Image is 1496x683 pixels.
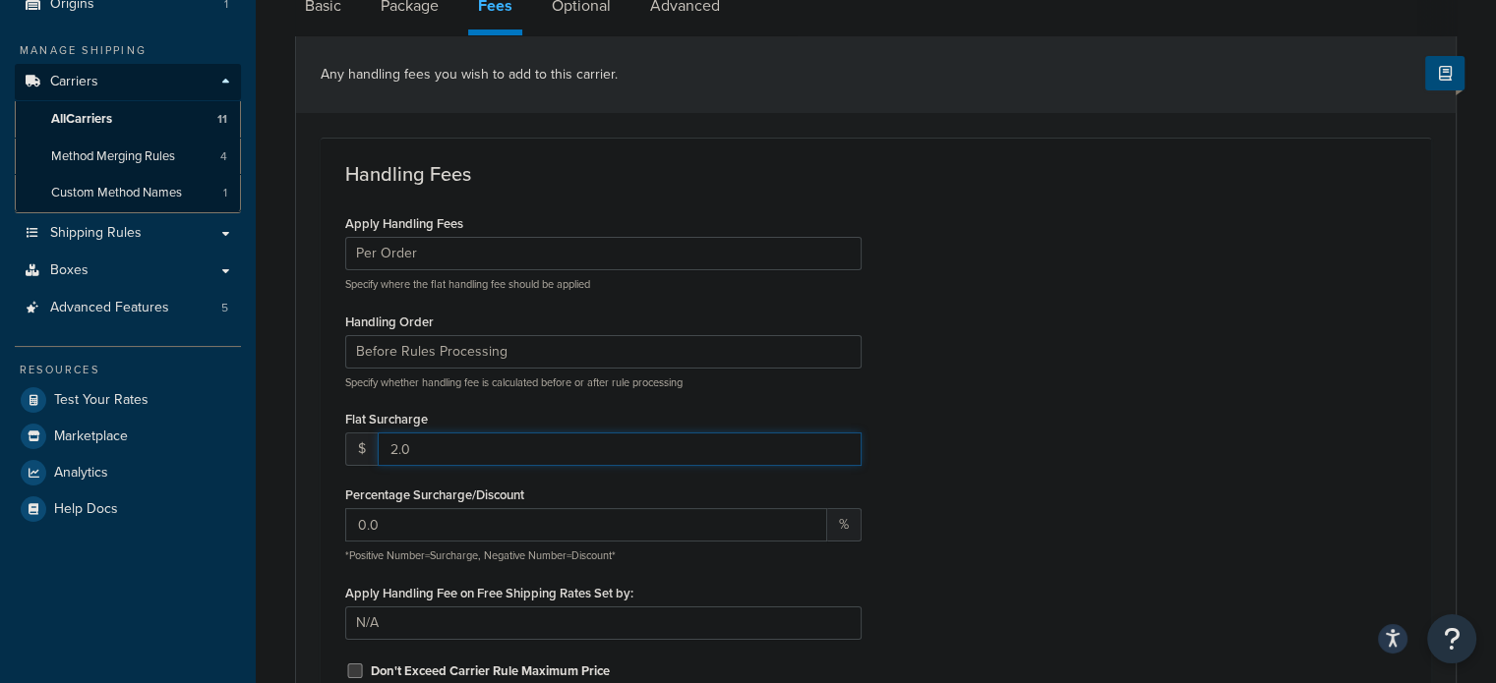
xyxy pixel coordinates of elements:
[15,64,241,213] li: Carriers
[15,419,241,454] a: Marketplace
[50,300,169,316] span: Advanced Features
[54,501,118,518] span: Help Docs
[321,64,618,85] span: Any handling fees you wish to add to this carrier.
[345,375,862,390] p: Specify whether handling fee is calculated before or after rule processing
[15,64,241,100] a: Carriers
[1425,56,1465,90] button: Show Help Docs
[15,455,241,490] a: Analytics
[15,101,241,138] a: AllCarriers11
[827,508,862,541] span: %
[345,548,862,563] p: *Positive Number=Surcharge, Negative Number=Discount*
[15,42,241,59] div: Manage Shipping
[15,491,241,527] a: Help Docs
[50,74,98,90] span: Carriers
[51,111,112,128] span: All Carriers
[345,432,378,466] span: $
[54,465,108,482] span: Analytics
[15,139,241,175] a: Method Merging Rules4
[15,382,241,418] a: Test Your Rates
[345,163,1406,185] h3: Handling Fees
[15,253,241,289] a: Boxes
[371,662,610,680] label: Don't Exceed Carrier Rule Maximum Price
[15,175,241,211] a: Custom Method Names1
[345,487,524,502] label: Percentage Surcharge/Discount
[345,586,633,600] label: Apply Handling Fee on Free Shipping Rates Set by:
[50,225,142,242] span: Shipping Rules
[217,111,227,128] span: 11
[345,314,434,329] label: Handling Order
[223,185,227,201] span: 1
[51,148,175,165] span: Method Merging Rules
[15,215,241,252] a: Shipping Rules
[54,392,149,409] span: Test Your Rates
[15,290,241,326] li: Advanced Features
[54,428,128,445] span: Marketplace
[51,185,182,201] span: Custom Method Names
[220,148,227,165] span: 4
[221,300,228,316] span: 5
[345,412,428,427] label: Flat Surcharge
[15,139,241,175] li: Method Merging Rules
[50,262,89,279] span: Boxes
[15,175,241,211] li: Custom Method Names
[345,277,862,292] p: Specify where the flat handling fee should be applied
[1427,614,1476,663] button: Open Resource Center
[15,290,241,326] a: Advanced Features5
[345,216,463,231] label: Apply Handling Fees
[15,362,241,378] div: Resources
